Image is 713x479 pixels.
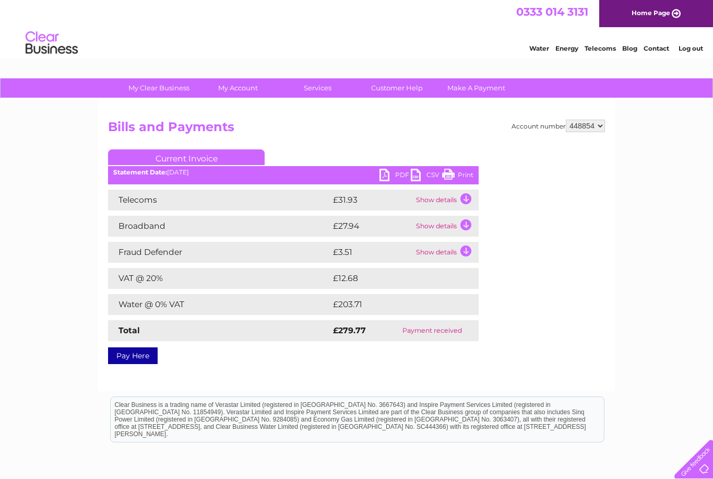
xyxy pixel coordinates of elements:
[330,216,413,237] td: £27.94
[379,169,411,184] a: PDF
[411,169,442,184] a: CSV
[385,320,479,341] td: Payment received
[108,190,330,211] td: Telecoms
[25,27,78,59] img: logo.png
[195,78,281,98] a: My Account
[108,347,158,364] a: Pay Here
[333,325,366,335] strong: £279.77
[585,44,616,52] a: Telecoms
[108,268,330,289] td: VAT @ 20%
[108,120,605,139] h2: Bills and Payments
[108,242,330,263] td: Fraud Defender
[118,325,140,335] strong: Total
[330,294,459,315] td: £203.71
[516,5,588,18] a: 0333 014 3131
[330,242,413,263] td: £3.51
[108,169,479,176] div: [DATE]
[111,6,604,51] div: Clear Business is a trading name of Verastar Limited (registered in [GEOGRAPHIC_DATA] No. 3667643...
[555,44,578,52] a: Energy
[108,294,330,315] td: Water @ 0% VAT
[330,268,457,289] td: £12.68
[116,78,202,98] a: My Clear Business
[529,44,549,52] a: Water
[622,44,637,52] a: Blog
[679,44,703,52] a: Log out
[644,44,669,52] a: Contact
[413,216,479,237] td: Show details
[113,168,167,176] b: Statement Date:
[413,242,479,263] td: Show details
[330,190,413,211] td: £31.93
[442,169,473,184] a: Print
[512,120,605,132] div: Account number
[354,78,440,98] a: Customer Help
[413,190,479,211] td: Show details
[275,78,361,98] a: Services
[108,216,330,237] td: Broadband
[108,149,265,165] a: Current Invoice
[433,78,519,98] a: Make A Payment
